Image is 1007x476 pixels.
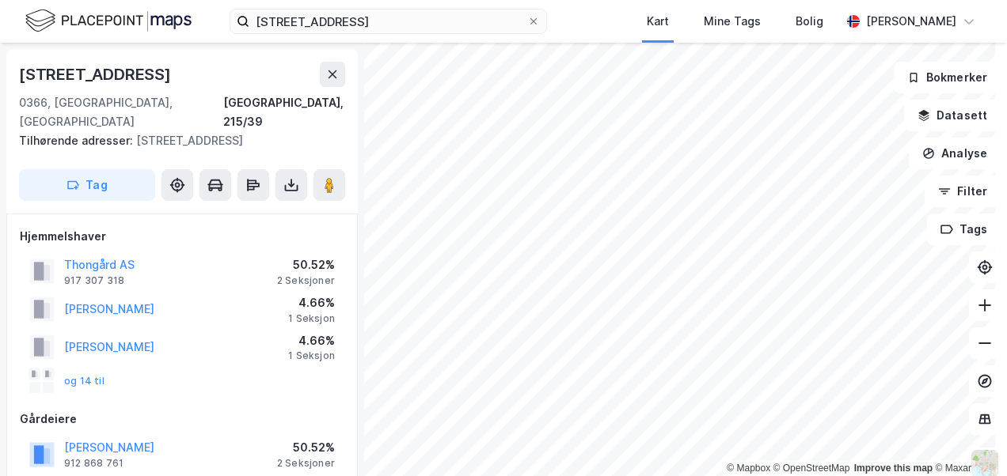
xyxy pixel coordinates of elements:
[288,331,335,350] div: 4.66%
[19,134,136,147] span: Tilhørende adresser:
[927,213,1001,245] button: Tags
[904,100,1001,131] button: Datasett
[19,169,155,201] button: Tag
[19,62,174,87] div: [STREET_ADDRESS]
[25,7,192,35] img: logo.f888ab2527a4732fd821a326f86c7f29.svg
[277,438,335,457] div: 50.52%
[277,457,335,470] div: 2 Seksjoner
[19,131,332,150] div: [STREET_ADDRESS]
[773,463,850,474] a: OpenStreetMap
[288,312,335,325] div: 1 Seksjon
[20,227,344,246] div: Hjemmelshaver
[249,9,527,33] input: Søk på adresse, matrikkel, gårdeiere, leietakere eller personer
[277,255,335,274] div: 50.52%
[288,349,335,362] div: 1 Seksjon
[727,463,770,474] a: Mapbox
[854,463,933,474] a: Improve this map
[928,400,1007,476] iframe: Chat Widget
[894,62,1001,93] button: Bokmerker
[704,12,761,31] div: Mine Tags
[64,274,124,287] div: 917 307 318
[223,93,345,131] div: [GEOGRAPHIC_DATA], 215/39
[19,93,223,131] div: 0366, [GEOGRAPHIC_DATA], [GEOGRAPHIC_DATA]
[909,138,1001,169] button: Analyse
[866,12,956,31] div: [PERSON_NAME]
[277,274,335,287] div: 2 Seksjoner
[796,12,823,31] div: Bolig
[925,176,1001,207] button: Filter
[647,12,669,31] div: Kart
[288,293,335,312] div: 4.66%
[20,410,344,429] div: Gårdeiere
[64,457,123,470] div: 912 868 761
